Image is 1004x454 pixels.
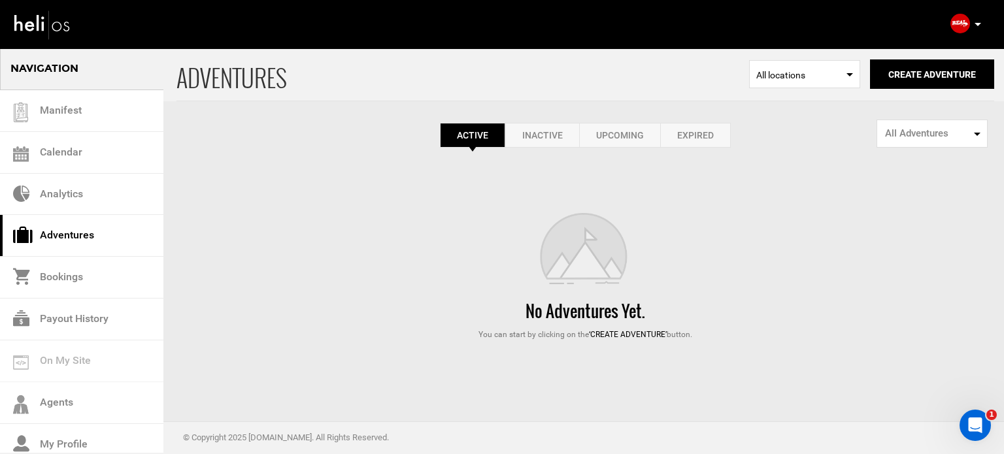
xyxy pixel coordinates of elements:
[660,123,731,148] a: Expired
[13,395,29,414] img: agents-icon.svg
[579,123,660,148] a: Upcoming
[13,355,29,370] img: on_my_site.svg
[749,60,860,88] span: Select box activate
[176,48,749,101] span: ADVENTURES
[885,127,971,140] span: All Adventures
[505,123,579,148] a: Inactive
[520,213,651,286] img: images
[986,410,997,420] span: 1
[11,103,31,122] img: guest-list.svg
[950,14,970,33] img: img_3e9a24e4d1d91d438943ece4b7815700.jpg
[756,69,853,82] span: All locations
[589,330,667,339] span: ‘Create Adventure’
[960,410,991,441] iframe: Intercom live chat
[176,299,994,323] div: No Adventures Yet.
[13,7,72,42] img: heli-logo
[13,146,29,162] img: calendar.svg
[440,123,505,148] a: Active
[870,59,994,89] button: Create Adventure
[176,329,994,340] div: You can start by clicking on the button.
[877,120,988,148] button: All Adventures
